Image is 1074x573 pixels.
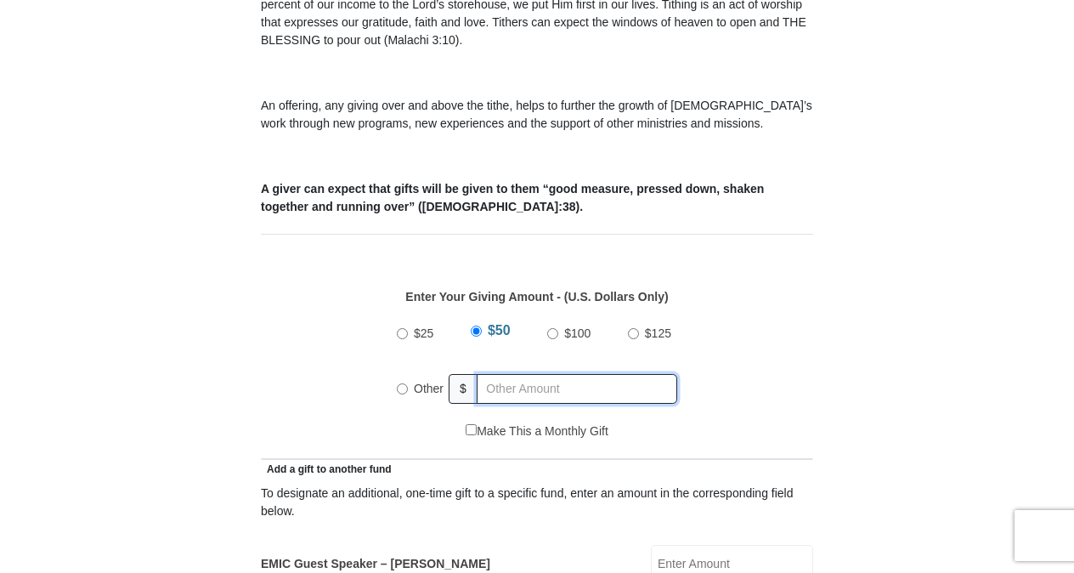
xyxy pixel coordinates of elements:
span: Add a gift to another fund [261,463,392,475]
span: $ [449,374,478,404]
span: Other [414,382,444,395]
span: $50 [488,323,511,338]
label: EMIC Guest Speaker – [PERSON_NAME] [261,555,490,573]
span: $100 [564,326,591,340]
p: An offering, any giving over and above the tithe, helps to further the growth of [DEMOGRAPHIC_DAT... [261,97,813,133]
b: A giver can expect that gifts will be given to them “good measure, pressed down, shaken together ... [261,182,764,213]
span: $25 [414,326,433,340]
span: $125 [645,326,671,340]
strong: Enter Your Giving Amount - (U.S. Dollars Only) [405,290,668,304]
div: To designate an additional, one-time gift to a specific fund, enter an amount in the correspondin... [261,485,813,520]
label: Make This a Monthly Gift [466,423,608,440]
input: Other Amount [477,374,677,404]
input: Make This a Monthly Gift [466,424,477,435]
